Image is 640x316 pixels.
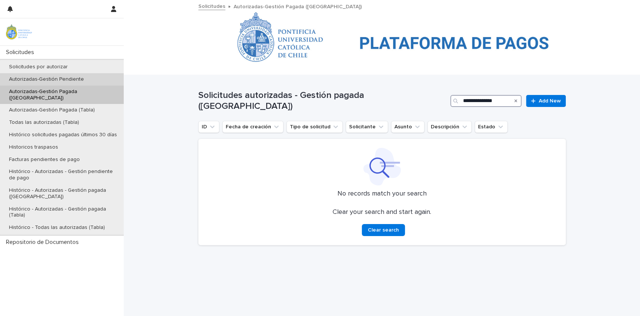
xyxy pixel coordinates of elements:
[368,227,399,233] span: Clear search
[3,89,124,101] p: Autorizadas-Gestión Pagada ([GEOGRAPHIC_DATA])
[3,187,124,200] p: Histórico - Autorizadas - Gestión pagada ([GEOGRAPHIC_DATA])
[3,156,86,163] p: Facturas pendientes de pago
[3,107,101,113] p: Autorizadas-Gestión Pagada (Tabla)
[450,95,522,107] input: Search
[3,64,74,70] p: Solicitudes por autorizar
[198,121,219,133] button: ID
[427,121,472,133] button: Descripción
[3,49,40,56] p: Solicitudes
[207,190,557,198] p: No records match your search
[3,224,111,231] p: Histórico - Todas las autorizadas (Tabla)
[3,76,90,83] p: Autorizadas-Gestión Pendiente
[526,95,565,107] a: Add New
[333,208,431,217] p: Clear your search and start again.
[3,239,85,246] p: Repositorio de Documentos
[475,121,508,133] button: Estado
[198,90,448,112] h1: Solicitudes autorizadas - Gestión pagada ([GEOGRAPHIC_DATA])
[3,144,64,150] p: Historicos traspasos
[198,2,225,10] a: Solicitudes
[3,119,85,126] p: Todas las autorizadas (Tabla)
[362,224,405,236] button: Clear search
[346,121,388,133] button: Solicitante
[3,206,124,219] p: Histórico - Autorizadas - Gestión pagada (Tabla)
[3,132,123,138] p: Histórico solicitudes pagadas últimos 30 días
[391,121,424,133] button: Asunto
[3,169,124,181] p: Histórico - Autorizadas - Gestión pendiente de pago
[222,121,283,133] button: Fecha de creación
[6,24,32,39] img: iqsleoUpQLaG7yz5l0jK
[234,2,362,10] p: Autorizadas-Gestión Pagada ([GEOGRAPHIC_DATA])
[539,98,561,104] span: Add New
[286,121,343,133] button: Tipo de solicitud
